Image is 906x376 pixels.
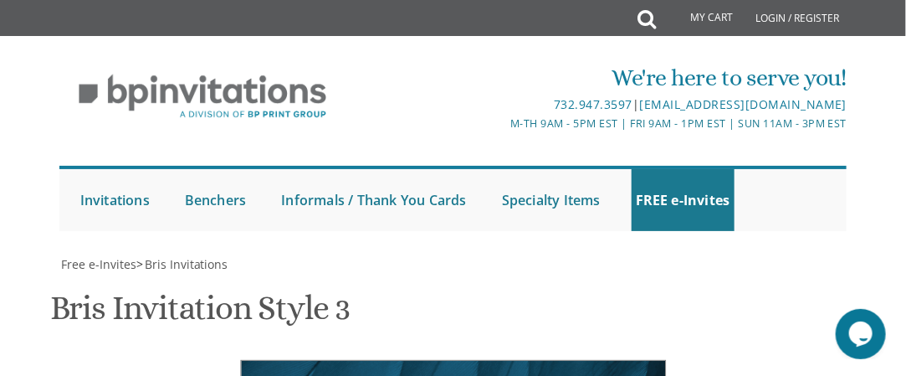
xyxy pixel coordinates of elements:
[76,169,154,231] a: Invitations
[59,256,136,272] a: Free e-Invites
[143,256,228,272] a: Bris Invitations
[277,169,470,231] a: Informals / Thank You Cards
[59,62,346,131] img: BP Invitation Loft
[50,290,350,339] h1: Bris Invitation Style 3
[498,169,605,231] a: Specialty Items
[322,61,847,95] div: We're here to serve you!
[136,256,228,272] span: >
[181,169,251,231] a: Benchers
[145,256,228,272] span: Bris Invitations
[554,96,632,112] a: 732.947.3597
[322,95,847,115] div: |
[836,309,889,359] iframe: chat widget
[322,115,847,132] div: M-Th 9am - 5pm EST | Fri 9am - 1pm EST | Sun 11am - 3pm EST
[61,256,136,272] span: Free e-Invites
[632,169,735,231] a: FREE e-Invites
[654,2,745,35] a: My Cart
[639,96,847,112] a: [EMAIL_ADDRESS][DOMAIN_NAME]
